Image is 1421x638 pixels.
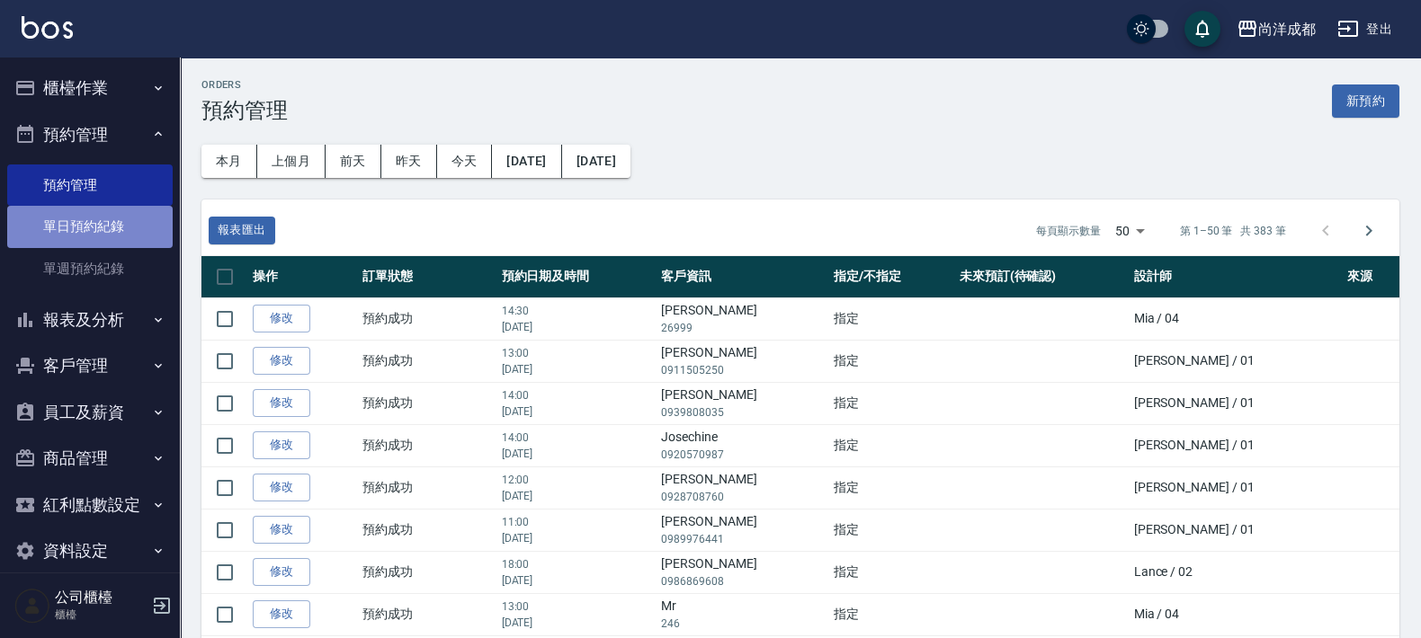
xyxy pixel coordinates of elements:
[358,297,497,340] td: 預約成功
[562,145,630,178] button: [DATE]
[657,424,829,466] td: Josechine
[829,297,955,340] td: 指定
[55,589,147,607] h5: 公司櫃檯
[502,488,653,504] p: [DATE]
[661,616,825,632] p: 246
[253,431,310,459] a: 修改
[358,382,497,424] td: 預約成功
[201,145,257,178] button: 本月
[502,530,653,546] p: [DATE]
[253,474,310,501] a: 修改
[1130,509,1344,551] td: [PERSON_NAME] / 01
[358,466,497,509] td: 預約成功
[1343,256,1399,298] th: 來源
[358,256,497,298] th: 訂單狀態
[657,382,829,424] td: [PERSON_NAME]
[502,430,653,446] p: 14:00
[7,482,173,528] button: 紅利點數設定
[381,145,437,178] button: 昨天
[492,145,561,178] button: [DATE]
[1332,84,1399,118] button: 新預約
[209,217,275,244] a: 報表匯出
[1130,297,1344,340] td: Mia / 04
[502,556,653,572] p: 18:00
[502,345,653,361] p: 13:00
[14,588,50,624] img: Person
[657,551,829,593] td: [PERSON_NAME]
[502,303,653,319] p: 14:30
[661,404,825,421] p: 0939808035
[657,297,829,340] td: [PERSON_NAME]
[657,340,829,382] td: [PERSON_NAME]
[661,531,825,547] p: 0989976441
[7,342,173,389] button: 客戶管理
[358,551,497,593] td: 預約成功
[829,340,955,382] td: 指定
[497,256,657,298] th: 預約日期及時間
[1130,382,1344,424] td: [PERSON_NAME] / 01
[1036,223,1101,239] p: 每頁顯示數量
[829,593,955,635] td: 指定
[1330,13,1399,46] button: 登出
[7,297,173,343] button: 報表及分析
[661,447,825,463] p: 0920570987
[358,340,497,382] td: 預約成功
[7,435,173,482] button: 商品管理
[502,319,653,335] p: [DATE]
[1130,551,1344,593] td: Lance / 02
[1229,11,1323,48] button: 尚洋成都
[257,145,326,178] button: 上個月
[7,206,173,247] a: 單日預約紀錄
[1332,92,1399,109] a: 新預約
[661,362,825,378] p: 0911505250
[7,527,173,574] button: 資料設定
[7,65,173,111] button: 櫃檯作業
[829,256,955,298] th: 指定/不指定
[253,516,310,544] a: 修改
[1130,424,1344,466] td: [PERSON_NAME] / 01
[7,389,173,436] button: 員工及薪資
[502,572,653,589] p: [DATE]
[253,558,310,586] a: 修改
[829,551,955,593] td: 指定
[1108,207,1151,255] div: 50
[502,598,653,615] p: 13:00
[829,466,955,509] td: 指定
[201,79,288,91] h2: Orders
[1258,18,1316,40] div: 尚洋成都
[358,593,497,635] td: 預約成功
[358,424,497,466] td: 預約成功
[829,509,955,551] td: 指定
[7,111,173,158] button: 預約管理
[661,573,825,589] p: 0986869608
[502,514,653,530] p: 11:00
[829,382,955,424] td: 指定
[657,466,829,509] td: [PERSON_NAME]
[358,509,497,551] td: 預約成功
[955,256,1130,298] th: 未來預訂(待確認)
[657,509,829,551] td: [PERSON_NAME]
[1130,256,1344,298] th: 設計師
[1130,466,1344,509] td: [PERSON_NAME] / 01
[326,145,381,178] button: 前天
[502,387,653,403] p: 14:00
[7,164,173,206] a: 預約管理
[437,145,493,178] button: 今天
[253,600,310,628] a: 修改
[502,361,653,377] p: [DATE]
[502,615,653,631] p: [DATE]
[1180,223,1286,239] p: 第 1–50 筆 共 383 筆
[253,347,310,375] a: 修改
[253,389,310,417] a: 修改
[502,472,653,488] p: 12:00
[1130,340,1344,382] td: [PERSON_NAME] / 01
[661,489,825,505] p: 0928708760
[502,403,653,420] p: [DATE]
[248,256,358,298] th: 操作
[201,98,288,123] h3: 預約管理
[1130,593,1344,635] td: Mia / 04
[1184,11,1220,47] button: save
[22,16,73,39] img: Logo
[253,305,310,332] a: 修改
[7,248,173,289] a: 單週預約紀錄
